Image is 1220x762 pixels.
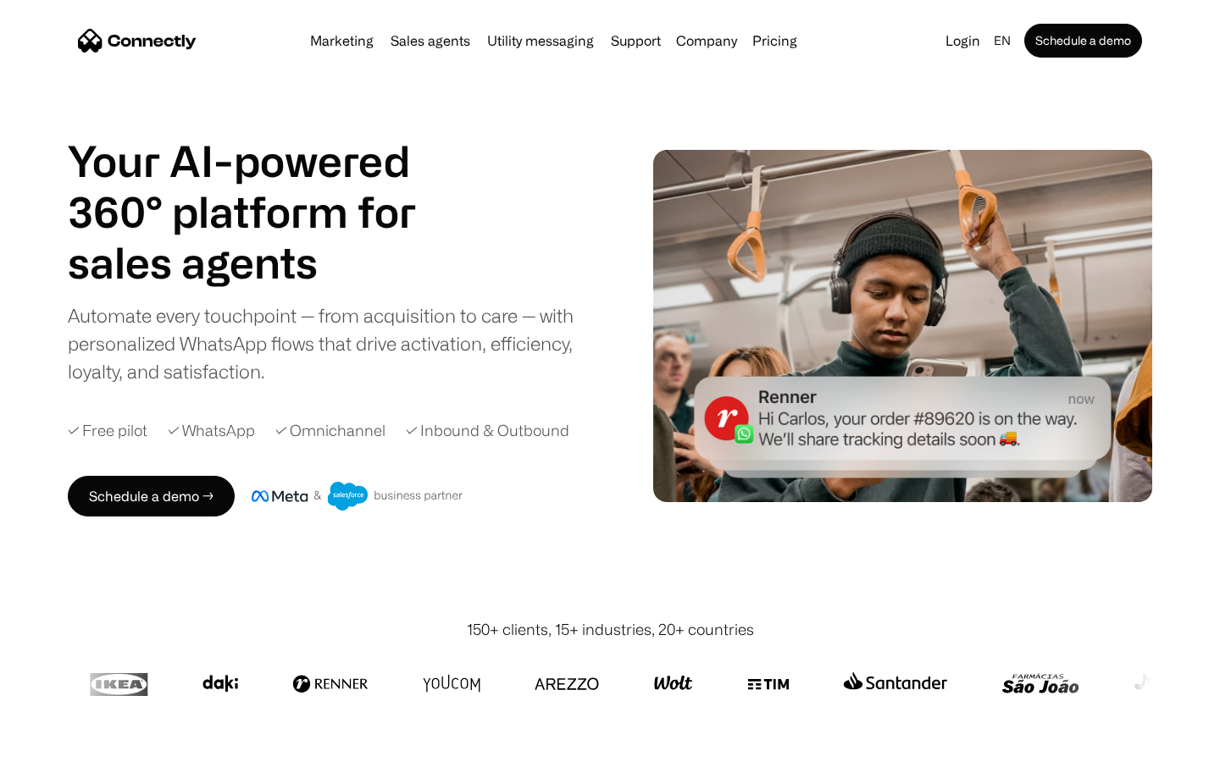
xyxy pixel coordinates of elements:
[384,34,477,47] a: Sales agents
[746,34,804,47] a: Pricing
[17,731,102,756] aside: Language selected: English
[671,29,742,52] div: Company
[68,301,602,385] div: Automate every touchpoint — from acquisition to care — with personalized WhatsApp flows that driv...
[1024,24,1142,58] a: Schedule a demo
[68,135,457,237] h1: Your AI-powered 360° platform for
[467,618,754,641] div: 150+ clients, 15+ industries, 20+ countries
[303,34,380,47] a: Marketing
[34,732,102,756] ul: Language list
[480,34,601,47] a: Utility messaging
[994,29,1011,52] div: en
[676,29,737,52] div: Company
[987,29,1021,52] div: en
[168,419,255,442] div: ✓ WhatsApp
[252,482,463,511] img: Meta and Salesforce business partner badge.
[604,34,668,47] a: Support
[78,28,197,53] a: home
[68,237,457,288] h1: sales agents
[68,476,235,516] a: Schedule a demo →
[68,419,147,442] div: ✓ Free pilot
[68,237,457,288] div: 1 of 4
[406,419,569,442] div: ✓ Inbound & Outbound
[275,419,385,442] div: ✓ Omnichannel
[939,29,987,52] a: Login
[68,237,457,288] div: carousel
